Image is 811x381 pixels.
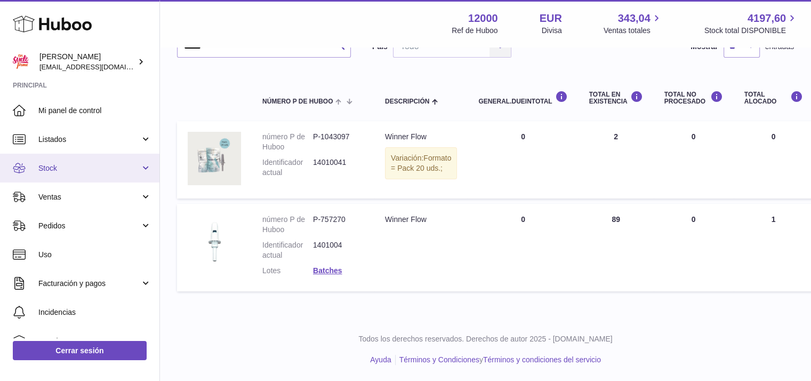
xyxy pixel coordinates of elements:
[38,134,140,145] span: Listados
[589,91,643,105] div: Total en EXISTENCIA
[38,221,140,231] span: Pedidos
[38,336,151,346] span: Canales
[262,157,313,178] dt: Identificador actual
[13,54,29,70] img: mar@ensuelofirme.com
[313,132,364,152] dd: P-1043097
[188,215,241,268] img: product image
[399,355,479,364] a: Términos y Condiciones
[468,204,578,291] td: 0
[579,121,654,199] td: 2
[385,147,457,179] div: Variación:
[13,341,147,360] a: Cerrar sesión
[168,334,802,344] p: Todos los derechos reservados. Derechos de autor 2025 - [DOMAIN_NAME]
[262,266,313,276] dt: Lotes
[704,11,798,36] a: 4197,60 Stock total DISPONIBLE
[38,279,140,289] span: Facturación y pagos
[313,266,342,275] a: Batches
[540,11,562,26] strong: EUR
[468,11,498,26] strong: 12000
[313,157,364,178] dd: 14010041
[664,91,723,105] div: Total NO PROCESADO
[313,215,364,235] dd: P-757270
[188,132,241,185] img: product image
[704,26,798,36] span: Stock total DISPONIBLE
[744,91,803,105] div: Total ALOCADO
[604,11,663,36] a: 343,04 Ventas totales
[38,106,151,116] span: Mi panel de control
[478,91,567,105] div: general.dueInTotal
[38,307,151,317] span: Incidencias
[483,355,601,364] a: Términos y condiciones del servicio
[396,355,601,365] li: y
[618,11,651,26] span: 343,04
[38,163,140,173] span: Stock
[385,132,457,142] div: Winner Flow
[262,240,313,260] dt: Identificador actual
[262,132,313,152] dt: número P de Huboo
[452,26,497,36] div: Ref de Huboo
[654,121,734,199] td: 0
[38,250,151,260] span: Uso
[370,355,391,364] a: Ayuda
[262,215,313,235] dt: número P de Huboo
[579,204,654,291] td: 89
[542,26,562,36] div: Divisa
[262,98,333,105] span: número P de Huboo
[39,52,135,72] div: [PERSON_NAME]
[391,154,451,172] span: Formato = Pack 20 uds.;
[385,98,429,105] span: Descripción
[654,204,734,291] td: 0
[748,11,786,26] span: 4197,60
[385,215,457,225] div: Winner Flow
[38,192,140,202] span: Ventas
[313,240,364,260] dd: 1401004
[604,26,663,36] span: Ventas totales
[39,62,157,71] span: [EMAIL_ADDRESS][DOMAIN_NAME]
[468,121,578,199] td: 0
